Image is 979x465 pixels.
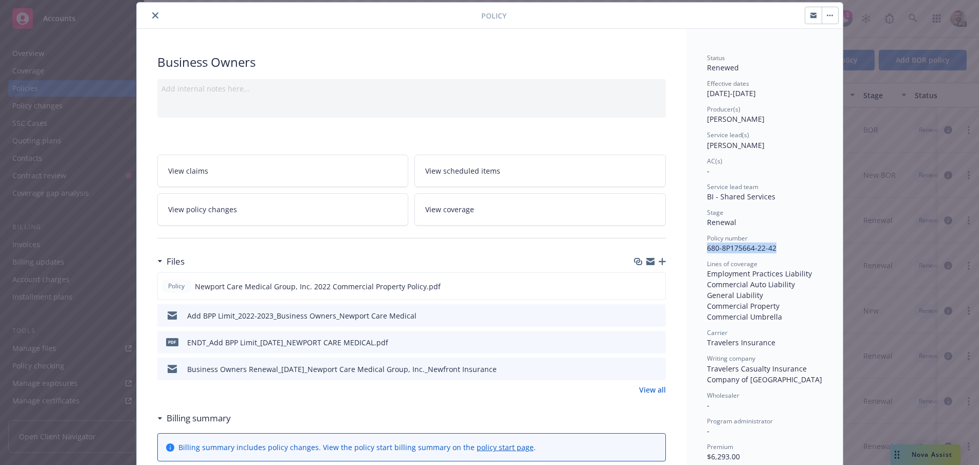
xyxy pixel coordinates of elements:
[707,452,740,461] span: $6,293.00
[636,310,644,321] button: download file
[707,243,776,253] span: 680-8P175664-22-42
[187,337,388,348] div: ENDT_Add BPP Limit_[DATE]_NEWPORT CARE MEDICAL.pdf
[166,282,187,291] span: Policy
[636,364,644,375] button: download file
[707,166,710,176] span: -
[167,412,231,425] h3: Billing summary
[157,155,409,187] a: View claims
[149,9,161,22] button: close
[707,290,822,301] div: General Liability
[414,155,666,187] a: View scheduled items
[707,131,749,139] span: Service lead(s)
[707,53,725,62] span: Status
[166,338,178,346] span: pdf
[707,354,755,363] span: Writing company
[707,417,773,425] span: Program administrator
[168,204,237,215] span: View policy changes
[187,364,497,375] div: Business Owners Renewal_[DATE]_Newport Care Medical Group, Inc._Newfront Insurance
[707,391,739,400] span: Wholesaler
[707,140,765,150] span: [PERSON_NAME]
[168,165,208,176] span: View claims
[414,193,666,226] a: View coverage
[187,310,416,321] div: Add BPP Limit_2022-2023_Business Owners_Newport Care Medical
[707,105,740,114] span: Producer(s)
[477,442,534,452] a: policy start page
[707,79,749,88] span: Effective dates
[707,328,728,337] span: Carrier
[707,442,733,451] span: Premium
[707,192,775,201] span: BI - Shared Services
[707,63,739,72] span: Renewed
[652,364,662,375] button: preview file
[157,255,185,268] div: Files
[652,337,662,348] button: preview file
[707,279,822,290] div: Commercial Auto Liability
[707,301,822,311] div: Commercial Property
[157,53,666,71] div: Business Owners
[707,79,822,99] div: [DATE] - [DATE]
[707,217,736,227] span: Renewal
[178,442,536,453] div: Billing summary includes policy changes. View the policy start billing summary on the .
[425,165,500,176] span: View scheduled items
[707,114,765,124] span: [PERSON_NAME]
[707,268,822,279] div: Employment Practices Liability
[707,208,723,217] span: Stage
[707,426,710,436] span: -
[167,255,185,268] h3: Files
[707,400,710,410] span: -
[636,337,644,348] button: download file
[707,364,822,384] span: Travelers Casualty Insurance Company of [GEOGRAPHIC_DATA]
[652,281,661,292] button: preview file
[652,310,662,321] button: preview file
[481,10,506,21] span: Policy
[636,281,644,292] button: download file
[707,259,757,268] span: Lines of coverage
[157,412,231,425] div: Billing summary
[707,234,748,243] span: Policy number
[195,281,441,292] span: Newport Care Medical Group, Inc. 2022 Commercial Property Policy.pdf
[161,83,662,94] div: Add internal notes here...
[639,384,666,395] a: View all
[707,311,822,322] div: Commercial Umbrella
[157,193,409,226] a: View policy changes
[707,157,722,165] span: AC(s)
[425,204,474,215] span: View coverage
[707,338,775,347] span: Travelers Insurance
[707,182,758,191] span: Service lead team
